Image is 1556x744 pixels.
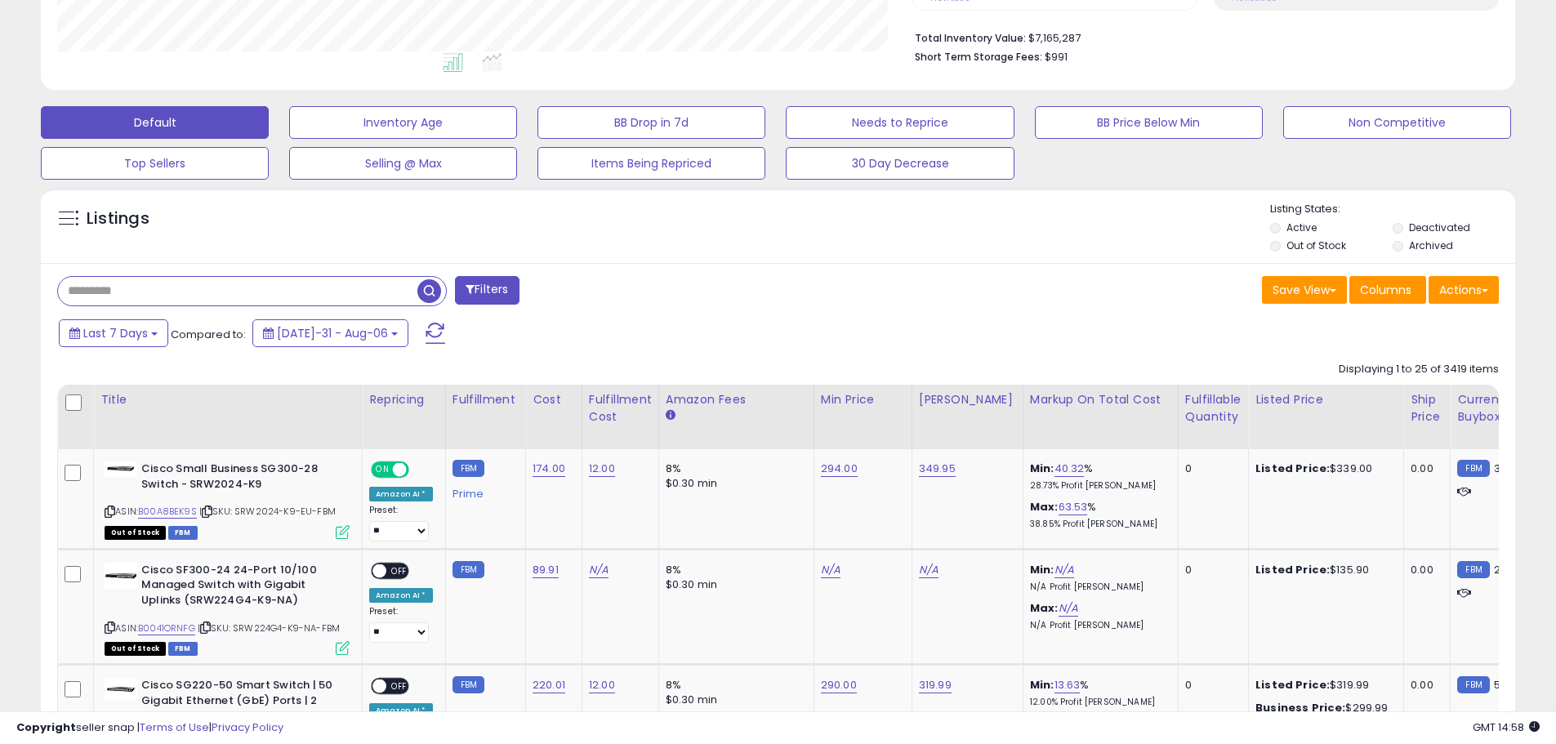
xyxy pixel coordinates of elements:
a: B0041ORNFG [138,621,195,635]
span: FBM [168,642,198,656]
b: Max: [1030,600,1059,616]
b: Cisco SF300-24 24-Port 10/100 Managed Switch with Gigabit Uplinks (SRW224G4-K9-NA) [141,563,340,613]
button: Default [41,106,269,139]
div: [PERSON_NAME] [919,391,1016,408]
span: FBM [168,526,198,540]
button: Columns [1349,276,1426,304]
label: Active [1286,221,1317,234]
b: Max: [1030,499,1059,515]
a: N/A [1059,600,1078,617]
button: Filters [455,276,519,305]
button: Selling @ Max [289,147,517,180]
a: 319.99 [919,677,952,693]
label: Archived [1409,238,1453,252]
small: FBM [453,676,484,693]
div: 0.00 [1411,563,1438,577]
div: % [1030,461,1166,492]
p: N/A Profit [PERSON_NAME] [1030,620,1166,631]
a: 220.01 [533,677,565,693]
div: Listed Price [1255,391,1397,408]
b: Cisco Small Business SG300-28 Switch - SRW2024-K9 [141,461,340,496]
b: Listed Price: [1255,461,1330,476]
span: | SKU: SRW2024-K9-EU-FBM [199,505,336,518]
p: 28.73% Profit [PERSON_NAME] [1030,480,1166,492]
a: N/A [919,562,939,578]
small: FBM [453,561,484,578]
div: Preset: [369,606,433,643]
div: Markup on Total Cost [1030,391,1171,408]
div: % [1030,500,1166,530]
b: Min: [1030,562,1054,577]
div: Ship Price [1411,391,1443,425]
div: Amazon AI * [369,487,433,501]
label: Deactivated [1409,221,1470,234]
a: N/A [589,562,609,578]
small: FBM [1457,561,1489,578]
div: 0 [1185,461,1236,476]
p: Listing States: [1270,202,1515,217]
div: Repricing [369,391,439,408]
span: 579 [1494,677,1513,693]
span: 339 [1494,461,1514,476]
span: OFF [386,564,412,577]
h5: Listings [87,207,149,230]
button: BB Drop in 7d [537,106,765,139]
b: Listed Price: [1255,677,1330,693]
div: 0.00 [1411,461,1438,476]
div: Displaying 1 to 25 of 3419 items [1339,362,1499,377]
div: $0.30 min [666,577,801,592]
a: B00A8BEK9S [138,505,197,519]
p: 38.85% Profit [PERSON_NAME] [1030,519,1166,530]
button: Last 7 Days [59,319,168,347]
div: Amazon Fees [666,391,807,408]
img: 31HzXe-YZAL._SL40_.jpg [105,678,137,701]
div: $0.30 min [666,693,801,707]
div: Amazon AI * [369,588,433,603]
span: All listings that are currently out of stock and unavailable for purchase on Amazon [105,642,166,656]
div: Preset: [369,505,433,541]
div: $319.99 [1255,678,1391,693]
div: $339.00 [1255,461,1391,476]
a: Privacy Policy [212,719,283,735]
a: 349.95 [919,461,956,477]
img: 21Atcu0+rTL._SL40_.jpg [105,563,137,589]
a: 174.00 [533,461,565,477]
span: OFF [386,679,412,693]
p: N/A Profit [PERSON_NAME] [1030,581,1166,593]
a: 13.63 [1054,677,1081,693]
b: Min: [1030,677,1054,693]
div: Cost [533,391,575,408]
a: 89.91 [533,562,559,578]
span: 299.99 [1494,562,1530,577]
button: [DATE]-31 - Aug-06 [252,319,408,347]
small: FBM [453,460,484,477]
div: 0 [1185,678,1236,693]
span: 2025-08-14 14:58 GMT [1473,719,1540,735]
small: FBM [1457,676,1489,693]
img: 310PBKq9DZL._SL40_.jpg [105,461,137,477]
button: Items Being Repriced [537,147,765,180]
span: | SKU: SRW224G4-K9-NA-FBM [198,621,340,635]
b: Total Inventory Value: [915,31,1026,45]
a: 63.53 [1059,499,1088,515]
a: 12.00 [589,461,615,477]
a: 290.00 [821,677,857,693]
button: Save View [1262,276,1347,304]
div: Fulfillment Cost [589,391,652,425]
div: Prime [453,481,513,501]
div: % [1030,678,1166,708]
span: Compared to: [171,327,246,342]
div: seller snap | | [16,720,283,736]
span: OFF [407,463,433,477]
span: All listings that are currently out of stock and unavailable for purchase on Amazon [105,526,166,540]
a: 12.00 [589,677,615,693]
div: 0 [1185,563,1236,577]
b: Short Term Storage Fees: [915,50,1042,64]
div: Current Buybox Price [1457,391,1541,425]
div: 8% [666,461,801,476]
span: Last 7 Days [83,325,148,341]
button: BB Price Below Min [1035,106,1263,139]
div: 8% [666,678,801,693]
div: 8% [666,563,801,577]
small: FBM [1457,460,1489,477]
